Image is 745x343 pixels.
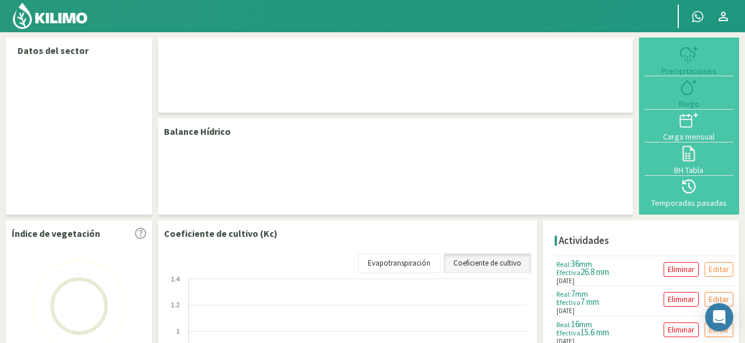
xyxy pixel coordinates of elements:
[664,292,699,307] button: Eliminar
[12,2,88,30] img: Kilimo
[645,176,733,209] button: Temporadas pasadas
[571,288,575,299] span: 7
[705,292,733,307] button: Editar
[645,76,733,109] button: Riego
[575,288,588,299] span: mm
[645,43,733,76] button: Precipitaciones
[556,290,571,298] span: Real:
[18,43,141,57] p: Datos del sector
[556,298,580,307] span: Efectiva
[571,258,579,269] span: 36
[709,293,729,306] p: Editar
[164,124,231,138] p: Balance Hídrico
[645,142,733,175] button: BH Tabla
[648,67,730,75] div: Precipitaciones
[705,262,733,277] button: Editar
[556,268,580,277] span: Efectiva
[556,320,571,329] span: Real:
[648,199,730,207] div: Temporadas pasadas
[164,226,278,240] p: Coeficiente de cultivo (Kc)
[443,253,531,273] a: Coeficiente de cultivo
[559,235,609,246] h4: Actividades
[12,226,100,240] p: Índice de vegetación
[580,327,609,338] span: 15.6 mm
[571,318,579,330] span: 16
[556,260,571,269] span: Real:
[668,263,695,276] p: Eliminar
[176,328,180,335] text: 1
[705,322,733,337] button: Editar
[668,323,695,337] p: Eliminar
[579,259,592,269] span: mm
[664,322,699,337] button: Eliminar
[668,293,695,306] p: Eliminar
[580,296,599,307] span: 7 mm
[648,166,730,174] div: BH Tabla
[664,262,699,277] button: Eliminar
[579,319,592,330] span: mm
[580,266,609,277] span: 26.8 mm
[705,303,733,331] div: Open Intercom Messenger
[171,276,180,283] text: 1.4
[648,133,730,141] div: Carga mensual
[648,100,730,108] div: Riego
[645,110,733,142] button: Carga mensual
[556,328,580,337] span: Efectiva
[709,263,729,276] p: Editar
[171,301,180,308] text: 1.2
[556,306,575,316] span: [DATE]
[556,276,575,286] span: [DATE]
[358,253,440,273] a: Evapotranspiración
